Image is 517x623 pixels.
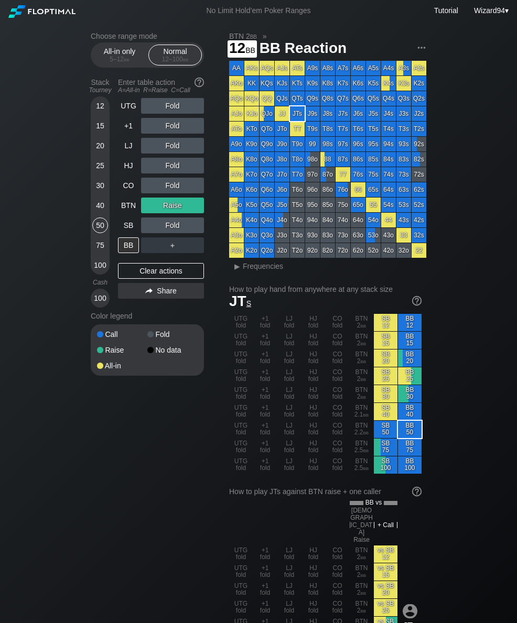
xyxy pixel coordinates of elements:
[366,228,381,243] div: 53o
[290,91,305,106] div: QTs
[366,91,381,106] div: Q5s
[290,137,305,151] div: T9o
[396,61,411,75] div: A3s
[92,217,108,233] div: 50
[301,349,325,367] div: HJ fold
[412,137,426,151] div: 92s
[396,137,411,151] div: 93s
[366,137,381,151] div: 95s
[396,122,411,136] div: T3s
[361,393,367,400] span: bb
[257,32,272,40] span: »
[366,122,381,136] div: T5s
[320,182,335,197] div: 86o
[91,308,204,324] div: Color legend
[381,198,396,212] div: 54s
[275,122,289,136] div: JTo
[381,61,396,75] div: A4s
[228,40,257,58] span: 12
[381,182,396,197] div: 64s
[277,349,301,367] div: LJ fold
[381,137,396,151] div: 94s
[229,122,244,136] div: ATo
[396,76,411,91] div: K3s
[145,288,153,294] img: share.864f2f62.svg
[398,403,422,420] div: BB 40
[190,6,326,17] div: No Limit Hold’em Poker Ranges
[350,314,373,331] div: BTN 2
[351,61,365,75] div: A6s
[260,213,274,227] div: Q4o
[396,213,411,227] div: 43s
[258,40,348,58] span: BB Reaction
[374,332,397,349] div: SB 15
[229,349,253,367] div: UTG fold
[326,332,349,349] div: CO fold
[366,198,381,212] div: 55
[118,283,204,299] div: Share
[412,106,426,121] div: J2s
[118,263,204,279] div: Clear actions
[350,421,373,438] div: BTN 2.2
[260,243,274,258] div: Q2o
[92,158,108,173] div: 25
[320,61,335,75] div: A8s
[290,182,305,197] div: T6o
[92,198,108,213] div: 40
[229,293,251,309] span: JT
[275,182,289,197] div: J6o
[361,340,367,347] span: bb
[412,122,426,136] div: T2s
[305,152,320,167] div: 98o
[118,74,204,98] div: Enter table action
[244,122,259,136] div: KTo
[301,314,325,331] div: HJ fold
[381,167,396,182] div: 74s
[260,198,274,212] div: Q5o
[320,213,335,227] div: 84o
[350,385,373,402] div: BTN 2
[305,122,320,136] div: T9s
[275,61,289,75] div: AJs
[326,314,349,331] div: CO fold
[351,243,365,258] div: 62o
[244,91,259,106] div: KQo
[290,228,305,243] div: T3o
[366,182,381,197] div: 65s
[253,421,277,438] div: +1 fold
[275,137,289,151] div: J9o
[229,76,244,91] div: AKo
[412,167,426,182] div: 72s
[275,228,289,243] div: J3o
[396,243,411,258] div: 32o
[118,138,139,154] div: LJ
[326,421,349,438] div: CO fold
[336,61,350,75] div: A7s
[118,217,139,233] div: SB
[275,76,289,91] div: KJs
[336,167,350,182] div: 77
[193,76,205,88] img: help.32db89a4.svg
[398,314,422,331] div: BB 12
[361,375,367,382] span: bb
[229,332,253,349] div: UTG fold
[361,322,367,329] span: bb
[244,167,259,182] div: K7o
[92,257,108,273] div: 100
[141,158,204,173] div: Fold
[398,349,422,367] div: BB 20
[474,6,505,15] span: Wizard94
[245,43,255,55] span: bb
[351,198,365,212] div: 65o
[253,385,277,402] div: +1 fold
[305,167,320,182] div: 97o
[366,76,381,91] div: K5s
[275,213,289,227] div: J4o
[320,106,335,121] div: J8s
[366,152,381,167] div: 85s
[396,152,411,167] div: 83s
[275,198,289,212] div: J5o
[141,118,204,134] div: Fold
[253,367,277,385] div: +1 fold
[412,198,426,212] div: 52s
